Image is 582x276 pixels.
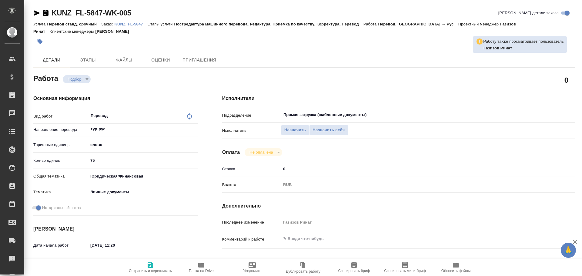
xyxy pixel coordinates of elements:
[33,35,47,48] button: Добавить тэг
[286,269,320,274] span: Дублировать работу
[222,236,281,242] p: Комментарий к работе
[174,22,363,26] p: Постредактура машинного перевода, Редактура, Приёмка по качеству, Корректура, Перевод
[33,72,58,83] h2: Работа
[33,242,88,248] p: Дата начала работ
[564,75,568,85] h2: 0
[222,95,575,102] h4: Исполнители
[309,125,348,135] button: Назначить себя
[148,22,174,26] p: Этапы услуги
[563,244,574,257] span: 🙏
[483,45,564,51] p: Газизов Ринат
[88,241,141,250] input: ✎ Введи что-нибудь
[281,257,546,267] textarea: /Clients/FL_KUNZ/Orders/KUNZ_FL-5847/Translated/KUNZ_FL-5847-WK-005
[222,182,281,188] p: Валюта
[47,22,101,26] p: Перевод станд. срочный
[88,171,198,181] div: Юридическая/Финансовая
[245,148,282,156] div: Подбор
[50,29,95,34] p: Клиентские менеджеры
[33,189,88,195] p: Тематика
[483,46,512,50] b: Газизов Ринат
[458,22,500,26] p: Проектный менеджер
[561,243,576,258] button: 🙏
[222,112,281,118] p: Подразделение
[33,9,41,17] button: Скопировать ссылку для ЯМессенджера
[222,128,281,134] p: Исполнитель
[338,269,370,273] span: Скопировать бриф
[101,22,114,26] p: Заказ:
[52,9,131,17] a: KUNZ_FL-5847-WK-005
[33,95,198,102] h4: Основная информация
[248,150,275,155] button: Не оплачена
[42,205,81,211] span: Нотариальный заказ
[33,22,47,26] p: Услуга
[73,56,102,64] span: Этапы
[33,173,88,179] p: Общая тематика
[33,113,88,119] p: Вид работ
[88,140,198,150] div: слово
[129,269,172,273] span: Сохранить и пересчитать
[33,142,88,148] p: Тарифные единицы
[227,259,278,276] button: Уведомить
[95,29,134,34] p: [PERSON_NAME]
[222,166,281,172] p: Ставка
[284,127,306,134] span: Назначить
[243,269,261,273] span: Уведомить
[543,114,544,115] button: Open
[281,165,546,173] input: ✎ Введи что-нибудь
[63,75,91,83] div: Подбор
[329,259,380,276] button: Скопировать бриф
[281,218,546,227] input: Пустое поле
[115,21,148,26] a: KUNZ_FL-5847
[182,56,216,64] span: Приглашения
[88,258,141,267] input: Пустое поле
[281,180,546,190] div: RUB
[363,22,378,26] p: Работа
[125,259,176,276] button: Сохранить и пересчитать
[33,158,88,164] p: Кол-во единиц
[88,156,198,165] input: ✎ Введи что-нибудь
[384,269,426,273] span: Скопировать мини-бриф
[222,202,575,210] h4: Дополнительно
[33,127,88,133] p: Направление перевода
[176,259,227,276] button: Папка на Drive
[88,187,198,197] div: Личные документы
[195,128,196,130] button: Open
[278,259,329,276] button: Дублировать работу
[380,259,430,276] button: Скопировать мини-бриф
[441,269,471,273] span: Обновить файлы
[37,56,66,64] span: Детали
[483,38,564,45] p: Работу также просматривает пользователь
[378,22,458,26] p: Перевод, [GEOGRAPHIC_DATA] → Рус
[222,219,281,225] p: Последнее изменение
[110,56,139,64] span: Файлы
[498,10,559,16] span: [PERSON_NAME] детали заказа
[281,125,309,135] button: Назначить
[115,22,148,26] p: KUNZ_FL-5847
[313,127,345,134] span: Назначить себя
[189,269,214,273] span: Папка на Drive
[430,259,481,276] button: Обновить файлы
[146,56,175,64] span: Оценки
[222,149,240,156] h4: Оплата
[66,77,83,82] button: Подбор
[33,225,198,233] h4: [PERSON_NAME]
[42,9,49,17] button: Скопировать ссылку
